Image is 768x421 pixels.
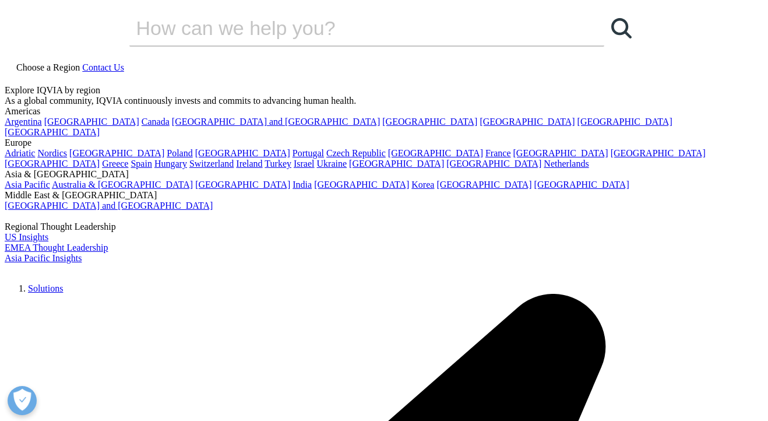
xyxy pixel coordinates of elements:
[8,386,37,415] button: Open Preferences
[5,253,82,263] a: Asia Pacific Insights
[154,159,187,169] a: Hungary
[604,10,639,45] a: Search
[611,148,706,158] a: [GEOGRAPHIC_DATA]
[349,159,444,169] a: [GEOGRAPHIC_DATA]
[5,201,213,210] a: [GEOGRAPHIC_DATA] and [GEOGRAPHIC_DATA]
[436,180,531,190] a: [GEOGRAPHIC_DATA]
[611,18,632,38] svg: Search
[236,159,262,169] a: Ireland
[5,117,42,127] a: Argentina
[37,148,67,158] a: Nordics
[142,117,170,127] a: Canada
[167,148,192,158] a: Poland
[544,159,589,169] a: Netherlands
[326,148,386,158] a: Czech Republic
[5,106,763,117] div: Americas
[5,85,763,96] div: Explore IQVIA by region
[129,10,571,45] input: Search
[131,159,152,169] a: Spain
[5,96,763,106] div: As a global community, IQVIA continuously invests and commits to advancing human health.
[5,169,763,180] div: Asia & [GEOGRAPHIC_DATA]
[5,148,35,158] a: Adriatic
[5,232,48,242] a: US Insights
[5,180,50,190] a: Asia Pacific
[172,117,380,127] a: [GEOGRAPHIC_DATA] and [GEOGRAPHIC_DATA]
[5,222,763,232] div: Regional Thought Leadership
[5,190,763,201] div: Middle East & [GEOGRAPHIC_DATA]
[28,283,63,293] a: Solutions
[189,159,234,169] a: Switzerland
[265,159,291,169] a: Turkey
[480,117,575,127] a: [GEOGRAPHIC_DATA]
[102,159,128,169] a: Greece
[294,159,315,169] a: Israel
[5,138,763,148] div: Europe
[513,148,608,158] a: [GEOGRAPHIC_DATA]
[5,159,100,169] a: [GEOGRAPHIC_DATA]
[195,180,290,190] a: [GEOGRAPHIC_DATA]
[5,243,108,252] a: EMEA Thought Leadership
[69,148,164,158] a: [GEOGRAPHIC_DATA]
[16,62,80,72] span: Choose a Region
[82,62,124,72] a: Contact Us
[446,159,541,169] a: [GEOGRAPHIC_DATA]
[314,180,409,190] a: [GEOGRAPHIC_DATA]
[534,180,629,190] a: [GEOGRAPHIC_DATA]
[485,148,511,158] a: France
[44,117,139,127] a: [GEOGRAPHIC_DATA]
[5,127,100,137] a: [GEOGRAPHIC_DATA]
[195,148,290,158] a: [GEOGRAPHIC_DATA]
[317,159,347,169] a: Ukraine
[293,180,312,190] a: India
[411,180,434,190] a: Korea
[293,148,324,158] a: Portugal
[388,148,483,158] a: [GEOGRAPHIC_DATA]
[52,180,193,190] a: Australia & [GEOGRAPHIC_DATA]
[577,117,672,127] a: [GEOGRAPHIC_DATA]
[382,117,477,127] a: [GEOGRAPHIC_DATA]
